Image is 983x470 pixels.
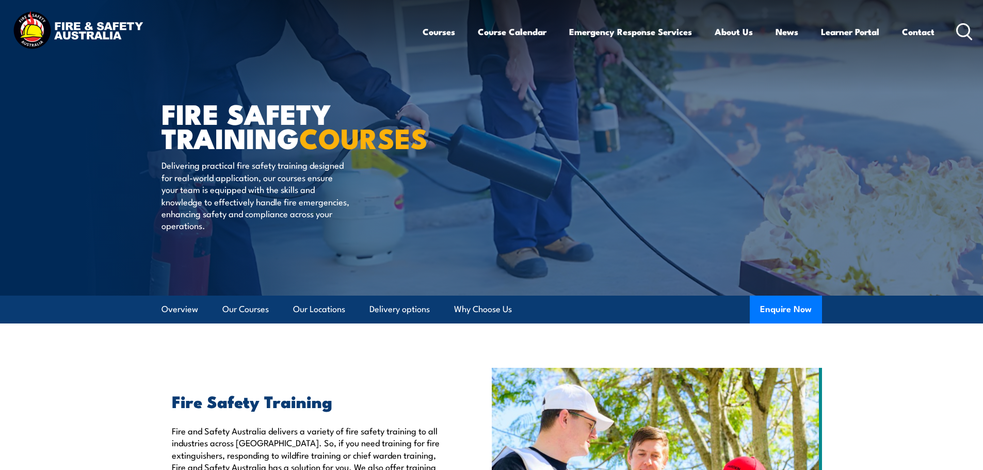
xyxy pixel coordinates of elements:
[776,18,798,45] a: News
[162,101,416,149] h1: FIRE SAFETY TRAINING
[162,296,198,323] a: Overview
[293,296,345,323] a: Our Locations
[222,296,269,323] a: Our Courses
[454,296,512,323] a: Why Choose Us
[172,394,444,408] h2: Fire Safety Training
[569,18,692,45] a: Emergency Response Services
[299,116,428,158] strong: COURSES
[715,18,753,45] a: About Us
[478,18,546,45] a: Course Calendar
[902,18,934,45] a: Contact
[750,296,822,323] button: Enquire Now
[821,18,879,45] a: Learner Portal
[162,159,350,231] p: Delivering practical fire safety training designed for real-world application, our courses ensure...
[423,18,455,45] a: Courses
[369,296,430,323] a: Delivery options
